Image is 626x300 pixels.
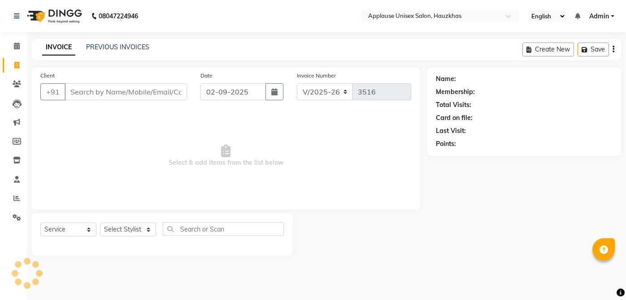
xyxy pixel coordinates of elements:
[589,12,609,21] span: Admin
[65,83,187,100] input: Search by Name/Mobile/Email/Code
[40,111,411,201] span: Select & add items from the list below
[436,126,466,136] div: Last Visit:
[42,39,75,56] a: INVOICE
[436,74,456,84] div: Name:
[578,43,609,56] button: Save
[436,139,456,149] div: Points:
[163,222,284,236] input: Search or Scan
[40,83,65,100] button: +91
[436,87,475,97] div: Membership:
[86,43,149,51] a: PREVIOUS INVOICES
[200,72,213,80] label: Date
[588,264,617,291] iframe: chat widget
[40,72,55,80] label: Client
[99,4,138,29] b: 08047224946
[522,43,574,56] button: Create New
[297,72,336,80] label: Invoice Number
[23,4,84,29] img: logo
[436,100,471,110] div: Total Visits:
[436,113,473,123] div: Card on file:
